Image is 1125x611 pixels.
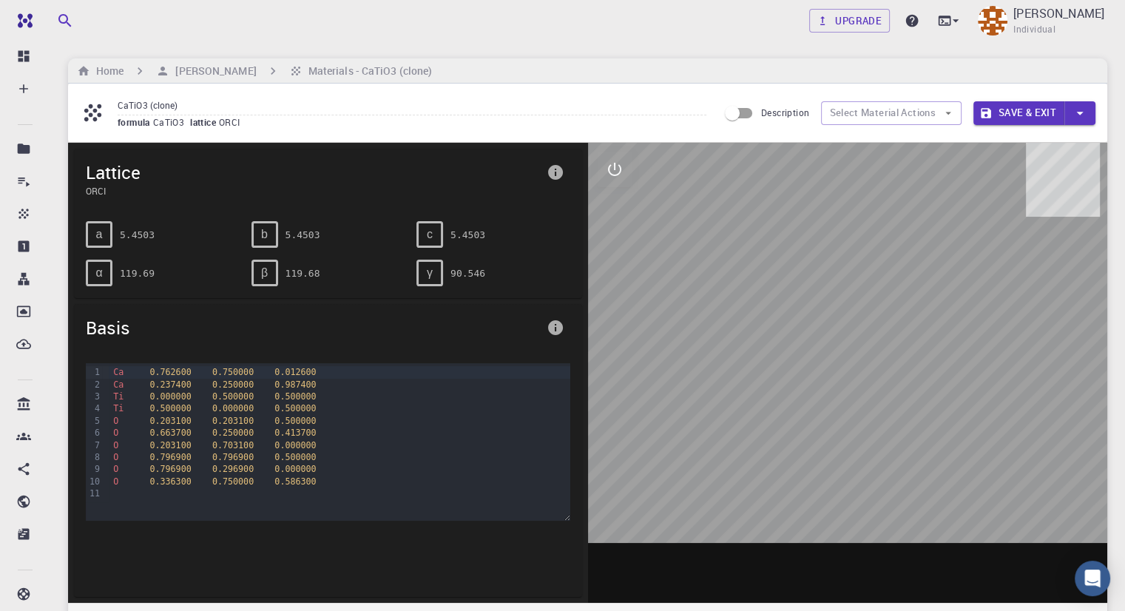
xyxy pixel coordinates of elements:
[274,464,316,474] span: 0.000000
[120,222,155,248] pre: 5.4503
[212,452,254,462] span: 0.796900
[113,464,118,474] span: O
[86,439,102,451] div: 7
[113,379,124,390] span: Ca
[761,107,809,118] span: Description
[86,415,102,427] div: 5
[261,228,268,241] span: b
[86,379,102,391] div: 2
[153,116,190,128] span: CaTiO3
[427,266,433,280] span: γ
[149,452,191,462] span: 0.796900
[149,391,191,402] span: 0.000000
[261,266,268,280] span: β
[113,391,124,402] span: Ti
[212,464,254,474] span: 0.296900
[286,222,320,248] pre: 5.4503
[113,428,118,438] span: O
[274,452,316,462] span: 0.500000
[541,313,570,342] button: info
[274,391,316,402] span: 0.500000
[274,476,316,487] span: 0.586300
[212,476,254,487] span: 0.750000
[149,440,191,450] span: 0.203100
[113,440,118,450] span: O
[973,101,1064,125] button: Save & Exit
[95,266,102,280] span: α
[212,379,254,390] span: 0.250000
[113,452,118,462] span: O
[12,13,33,28] img: logo
[86,463,102,475] div: 9
[212,403,254,413] span: 0.000000
[120,260,155,286] pre: 119.69
[86,161,541,184] span: Lattice
[149,416,191,426] span: 0.203100
[86,391,102,402] div: 3
[86,451,102,463] div: 8
[212,440,254,450] span: 0.703100
[86,316,541,340] span: Basis
[96,228,103,241] span: a
[86,487,102,499] div: 11
[274,416,316,426] span: 0.500000
[450,260,485,286] pre: 90.546
[190,116,219,128] span: lattice
[149,464,191,474] span: 0.796900
[212,428,254,438] span: 0.250000
[90,63,124,79] h6: Home
[86,476,102,487] div: 10
[274,403,316,413] span: 0.500000
[212,416,254,426] span: 0.203100
[978,6,1007,36] img: Brian Burcham
[286,260,320,286] pre: 119.68
[303,63,433,79] h6: Materials - CaTiO3 (clone)
[149,379,191,390] span: 0.237400
[274,367,316,377] span: 0.012600
[86,427,102,439] div: 6
[212,391,254,402] span: 0.500000
[86,184,541,198] span: ORCI
[30,10,83,24] span: Support
[149,403,191,413] span: 0.500000
[1075,561,1110,596] div: Open Intercom Messenger
[149,367,191,377] span: 0.762600
[113,476,118,487] span: O
[113,416,118,426] span: O
[113,403,124,413] span: Ti
[274,440,316,450] span: 0.000000
[113,367,124,377] span: Ca
[541,158,570,187] button: info
[274,379,316,390] span: 0.987400
[809,9,890,33] a: Upgrade
[450,222,485,248] pre: 5.4503
[149,476,191,487] span: 0.336300
[74,63,435,79] nav: breadcrumb
[169,63,256,79] h6: [PERSON_NAME]
[427,228,433,241] span: c
[274,428,316,438] span: 0.413700
[821,101,962,125] button: Select Material Actions
[212,367,254,377] span: 0.750000
[219,116,246,128] span: ORCI
[118,116,153,128] span: formula
[1013,22,1055,37] span: Individual
[86,402,102,414] div: 4
[1013,4,1104,22] p: [PERSON_NAME]
[86,366,102,378] div: 1
[149,428,191,438] span: 0.663700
